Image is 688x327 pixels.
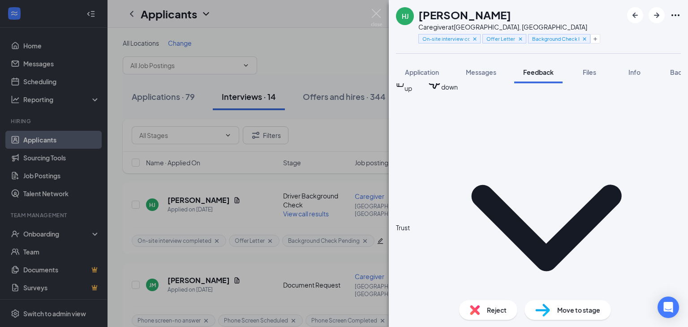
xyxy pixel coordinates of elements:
[628,68,641,76] span: Info
[627,7,643,23] button: ArrowLeftNew
[649,7,665,23] button: ArrowRight
[487,305,507,315] span: Reject
[396,223,410,232] div: Trust
[441,73,469,93] div: Thumbs down
[651,10,662,21] svg: ArrowRight
[418,7,511,22] h1: [PERSON_NAME]
[404,73,428,93] div: Thumbs up
[581,36,588,42] svg: Cross
[630,10,641,21] svg: ArrowLeftNew
[418,22,590,31] div: Caregiver at [GEOGRAPHIC_DATA], [GEOGRAPHIC_DATA]
[422,35,469,43] span: On-site interview completed
[402,12,408,21] div: HJ
[472,36,478,42] svg: Cross
[486,35,515,43] span: Offer Letter
[670,10,681,21] svg: Ellipses
[428,73,441,93] svg: ThumbsDown
[396,73,404,93] svg: ThumbsUp
[590,34,600,43] button: Plus
[583,68,596,76] span: Files
[557,305,600,315] span: Move to stage
[523,68,554,76] span: Feedback
[658,297,679,318] div: Open Intercom Messenger
[532,35,579,43] span: Background Check Pending
[466,68,496,76] span: Messages
[593,36,598,42] svg: Plus
[405,68,439,76] span: Application
[517,36,524,42] svg: Cross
